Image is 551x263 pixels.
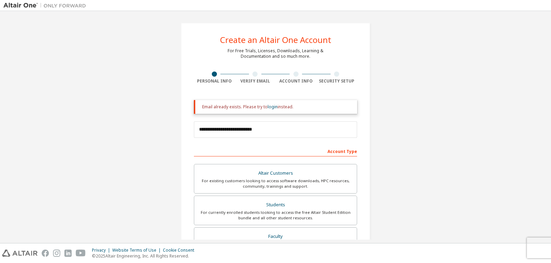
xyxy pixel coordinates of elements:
[64,250,72,257] img: linkedin.svg
[194,78,235,84] div: Personal Info
[2,250,38,257] img: altair_logo.svg
[198,232,353,241] div: Faculty
[92,253,198,259] p: © 2025 Altair Engineering, Inc. All Rights Reserved.
[228,48,323,59] div: For Free Trials, Licenses, Downloads, Learning & Documentation and so much more.
[275,78,316,84] div: Account Info
[198,200,353,210] div: Students
[112,248,163,253] div: Website Terms of Use
[220,36,331,44] div: Create an Altair One Account
[202,104,352,110] div: Email already exists. Please try to instead.
[194,145,357,156] div: Account Type
[92,248,112,253] div: Privacy
[198,210,353,221] div: For currently enrolled students looking to access the free Altair Student Edition bundle and all ...
[198,178,353,189] div: For existing customers looking to access software downloads, HPC resources, community, trainings ...
[163,248,198,253] div: Cookie Consent
[42,250,49,257] img: facebook.svg
[53,250,60,257] img: instagram.svg
[235,78,276,84] div: Verify Email
[198,168,353,178] div: Altair Customers
[268,104,278,110] a: login
[76,250,86,257] img: youtube.svg
[316,78,357,84] div: Security Setup
[3,2,90,9] img: Altair One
